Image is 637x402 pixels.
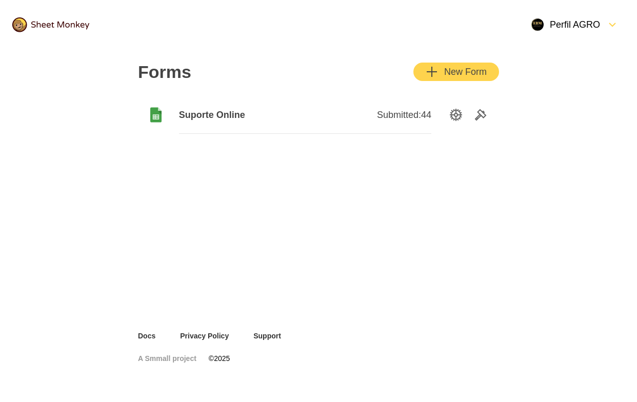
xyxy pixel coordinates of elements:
a: Docs [138,331,155,341]
span: Suporte Online [179,109,305,121]
div: New Form [426,66,487,78]
button: Open Menu [525,12,625,37]
svg: FormDown [606,18,619,31]
span: Submitted: 44 [377,109,431,121]
img: logo@2x.png [12,17,89,32]
span: © 2025 [209,353,230,364]
a: Support [253,331,281,341]
button: AddNew Form [413,63,499,81]
svg: SettingsOption [450,109,462,121]
svg: Tools [474,109,487,121]
a: Privacy Policy [180,331,229,341]
div: Perfil AGRO [531,18,600,31]
h2: Forms [138,62,191,82]
a: A Smmall project [138,353,196,364]
svg: Add [426,66,438,78]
